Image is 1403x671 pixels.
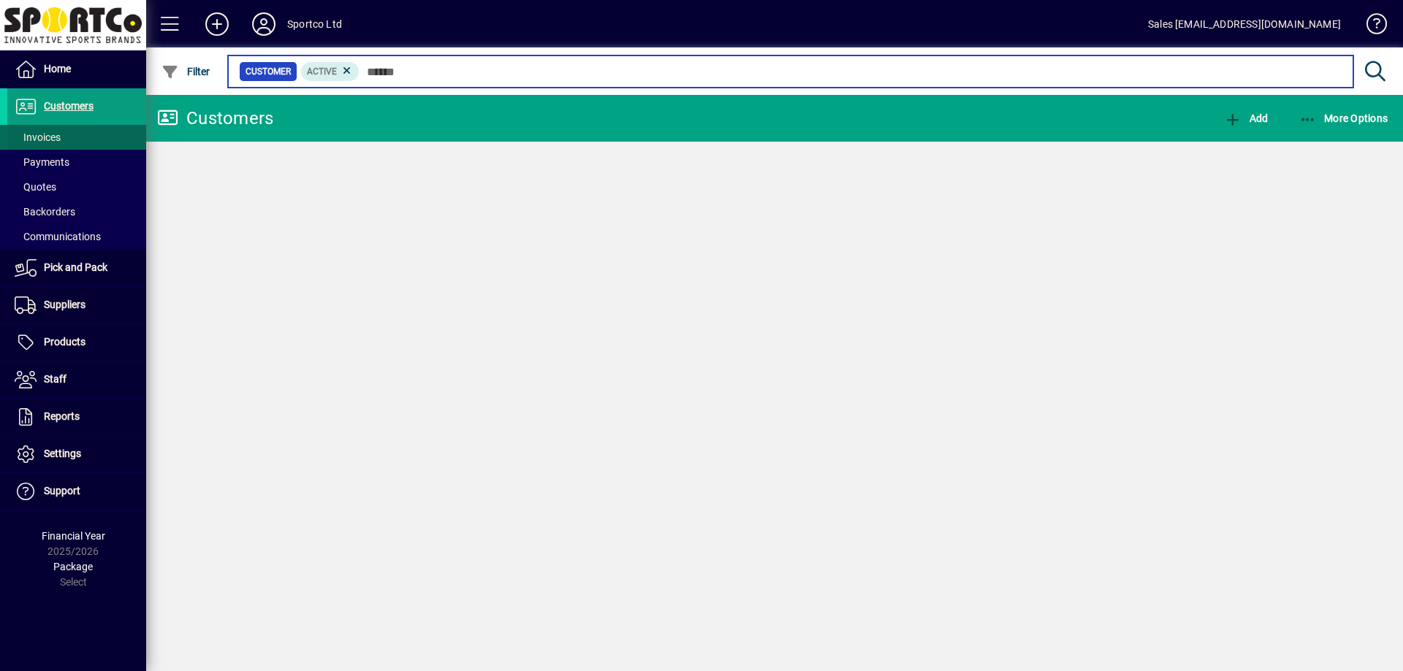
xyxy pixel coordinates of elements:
span: Package [53,561,93,572]
a: Knowledge Base [1356,3,1385,50]
span: Reports [44,410,80,422]
button: Profile [240,11,287,37]
span: Filter [161,66,210,77]
a: Settings [7,436,146,472]
span: More Options [1299,112,1388,124]
span: Add [1224,112,1268,124]
div: Sportco Ltd [287,12,342,36]
span: Active [307,66,337,77]
span: Payments [15,156,69,168]
span: Settings [44,448,81,459]
span: Products [44,336,85,348]
a: Backorders [7,199,146,224]
span: Invoices [15,131,61,143]
span: Quotes [15,181,56,193]
button: Add [194,11,240,37]
div: Sales [EMAIL_ADDRESS][DOMAIN_NAME] [1148,12,1341,36]
div: Customers [157,107,273,130]
span: Customer [246,64,291,79]
span: Support [44,485,80,496]
a: Suppliers [7,287,146,323]
span: Home [44,63,71,74]
button: Add [1220,105,1271,131]
button: More Options [1296,105,1392,131]
span: Communications [15,231,101,242]
span: Financial Year [42,530,105,542]
span: Customers [44,100,94,112]
span: Pick and Pack [44,261,107,273]
span: Backorders [15,206,75,218]
a: Quotes [7,175,146,199]
a: Pick and Pack [7,250,146,286]
a: Reports [7,399,146,435]
a: Products [7,324,146,361]
a: Communications [7,224,146,249]
a: Payments [7,150,146,175]
span: Staff [44,373,66,385]
button: Filter [158,58,214,85]
span: Suppliers [44,299,85,310]
a: Support [7,473,146,510]
mat-chip: Activation Status: Active [301,62,360,81]
a: Invoices [7,125,146,150]
a: Home [7,51,146,88]
a: Staff [7,361,146,398]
